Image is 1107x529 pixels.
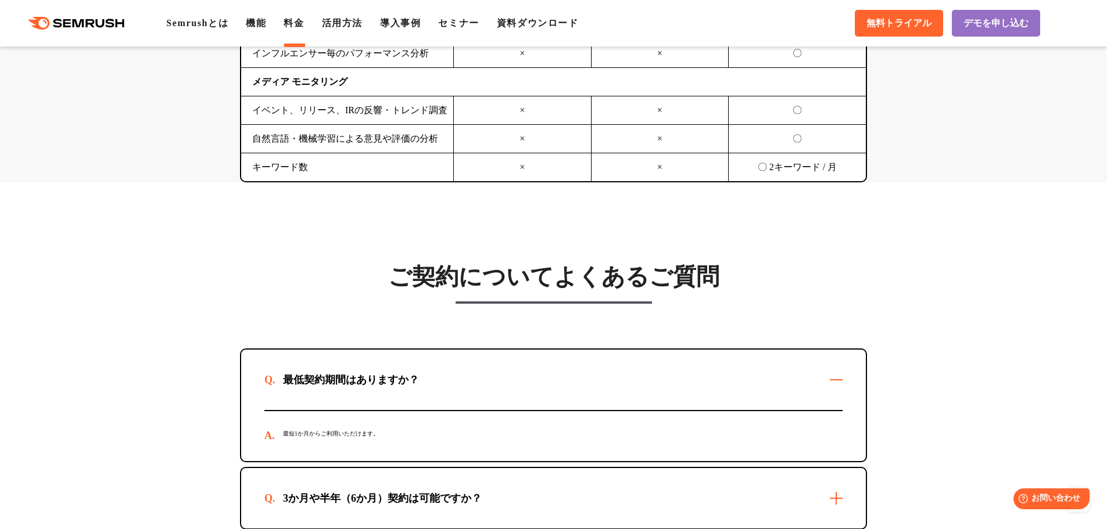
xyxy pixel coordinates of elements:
a: 活用方法 [322,18,363,28]
td: 〇 [729,39,866,68]
a: 無料トライアル [855,10,943,37]
div: 最短1か月からご利用いただけます。 [264,411,843,461]
a: 導入事例 [380,18,421,28]
div: 3か月や半年（6か月）契約は可能ですか？ [264,491,500,505]
td: × [454,153,592,182]
a: セミナー [438,18,479,28]
td: インフルエンサー毎のパフォーマンス分析 [241,39,454,68]
span: 無料トライアル [866,17,932,30]
td: キーワード数 [241,153,454,182]
b: メディア モニタリング [252,77,347,87]
h3: ご契約についてよくあるご質問 [240,262,867,292]
a: 資料ダウンロード [497,18,579,28]
a: Semrushとは [166,18,228,28]
div: 最低契約期間はありますか？ [264,373,438,387]
td: × [591,39,729,68]
a: 機能 [246,18,266,28]
iframe: Help widget launcher [1004,484,1094,516]
span: デモを申し込む [963,17,1029,30]
a: 料金 [284,18,304,28]
td: 〇 2キーワード / 月 [729,153,866,182]
td: × [454,39,592,68]
td: × [454,96,592,125]
td: 自然言語・機械学習による意見や評価の分析 [241,125,454,153]
td: × [591,125,729,153]
td: × [454,125,592,153]
td: × [591,153,729,182]
td: イベント、リリース、IRの反響・トレンド調査 [241,96,454,125]
a: デモを申し込む [952,10,1040,37]
td: 〇 [729,125,866,153]
td: 〇 [729,96,866,125]
td: × [591,96,729,125]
